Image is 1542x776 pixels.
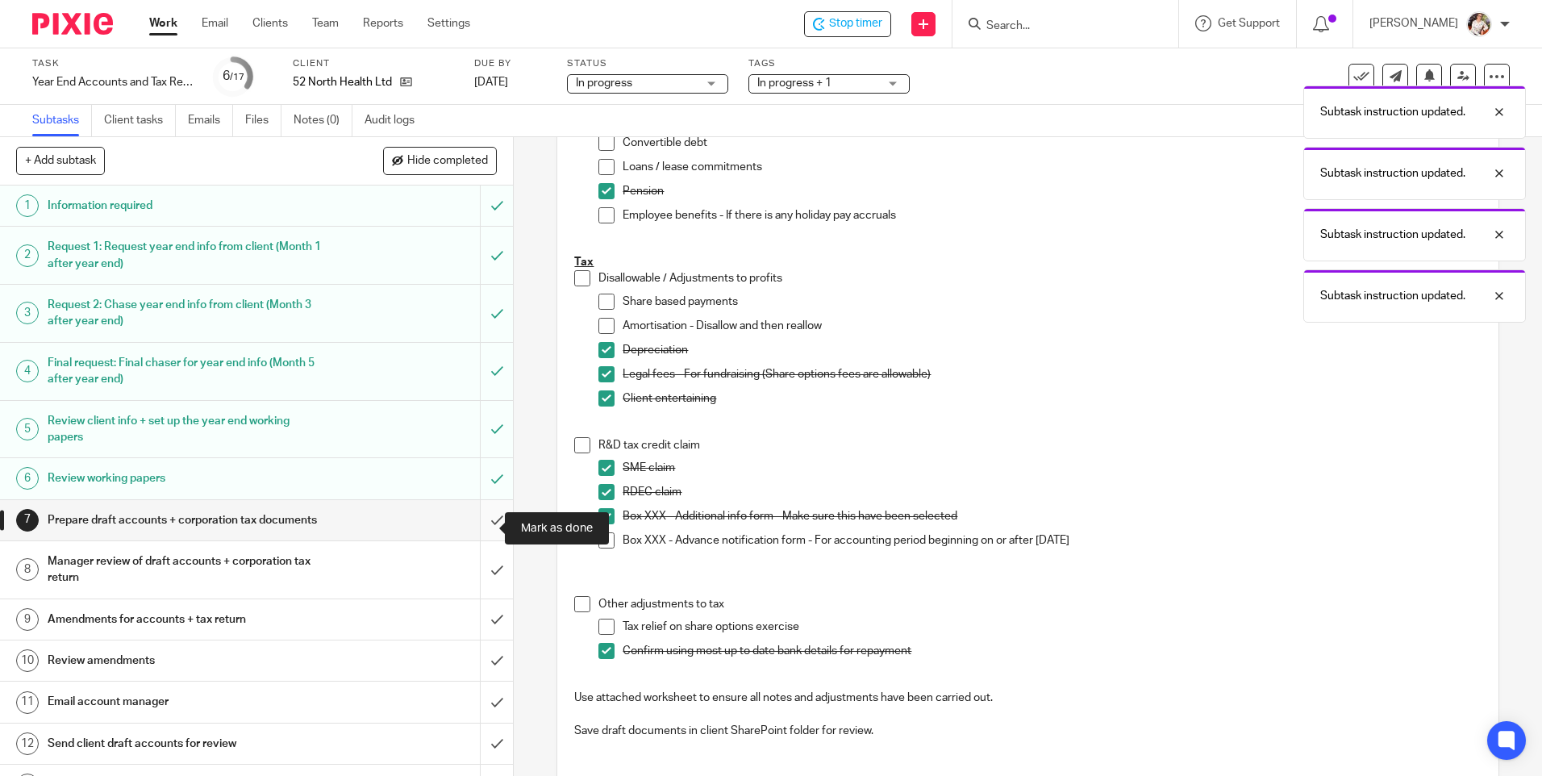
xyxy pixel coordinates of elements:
div: 9 [16,608,39,631]
div: 3 [16,302,39,324]
h1: Request 2: Chase year end info from client (Month 3 after year end) [48,293,325,334]
div: 6 [223,67,244,86]
button: Hide completed [383,147,497,174]
span: [DATE] [474,77,508,88]
p: Subtask instruction updated. [1320,227,1465,243]
a: Client tasks [104,105,176,136]
small: /17 [230,73,244,81]
p: Share based payments [623,294,1481,310]
a: Files [245,105,281,136]
p: Depreciation [623,342,1481,358]
p: Client entertaining [623,390,1481,407]
p: Pension [623,183,1481,199]
a: Reports [363,15,403,31]
label: Client [293,57,454,70]
p: Loans / lease commitments [623,159,1481,175]
div: 11 [16,691,39,714]
h1: Review amendments [48,649,325,673]
h1: Manager review of draft accounts + corporation tax return [48,549,325,590]
a: Notes (0) [294,105,352,136]
a: Team [312,15,339,31]
a: Work [149,15,177,31]
h1: Review client info + set up the year end working papers [48,409,325,450]
p: Subtask instruction updated. [1320,288,1465,304]
p: Save draft documents in client SharePoint folder for review. [574,723,1481,739]
p: SME claim [623,460,1481,476]
span: In progress + 1 [757,77,831,89]
p: 52 North Health Ltd [293,74,392,90]
a: Subtasks [32,105,92,136]
p: Employee benefits - If there is any holiday pay accruals [623,207,1481,223]
p: Legal fees - For fundraising (Share options fees are allowable) [623,366,1481,382]
u: Tax [574,257,594,268]
a: Emails [188,105,233,136]
h1: Prepare draft accounts + corporation tax documents [48,508,325,532]
p: Disallowable / Adjustments to profits [598,270,1481,286]
h1: Request 1: Request year end info from client (Month 1 after year end) [48,235,325,276]
label: Status [567,57,728,70]
h1: Information required [48,194,325,218]
h1: Email account manager [48,690,325,714]
label: Tags [748,57,910,70]
p: Other adjustments to tax [598,596,1481,612]
a: Settings [427,15,470,31]
p: Box XXX - Advance notification form - For accounting period beginning on or after [DATE] [623,532,1481,549]
a: Email [202,15,228,31]
span: Hide completed [407,155,488,168]
div: 52 North Health Ltd - Year End Accounts and Tax Return [804,11,891,37]
p: Subtask instruction updated. [1320,104,1465,120]
h1: Send client draft accounts for review [48,732,325,756]
p: Confirm using most up to date bank details for repayment [623,643,1481,659]
h1: Amendments for accounts + tax return [48,607,325,632]
span: In progress [576,77,632,89]
a: Audit logs [365,105,427,136]
p: R&D tax credit claim [598,437,1481,453]
img: Pixie [32,13,113,35]
label: Task [32,57,194,70]
div: 10 [16,649,39,672]
div: 5 [16,418,39,440]
div: 1 [16,194,39,217]
p: Amortisation - Disallow and then reallow [623,318,1481,334]
p: Convertible debt [623,135,1481,151]
div: 12 [16,732,39,755]
p: Box XXX - Additional info form - Make sure this have been selected [623,508,1481,524]
p: RDEC claim [623,484,1481,500]
p: Tax relief on share options exercise [623,619,1481,635]
label: Due by [474,57,547,70]
p: Subtask instruction updated. [1320,165,1465,181]
p: Use attached worksheet to ensure all notes and adjustments have been carried out. [574,690,1481,706]
h1: Final request: Final chaser for year end info (Month 5 after year end) [48,351,325,392]
img: Kayleigh%20Henson.jpeg [1466,11,1492,37]
div: 8 [16,558,39,581]
div: 4 [16,360,39,382]
div: Year End Accounts and Tax Return [32,74,194,90]
div: 6 [16,467,39,490]
button: + Add subtask [16,147,105,174]
h1: Review working papers [48,466,325,490]
div: 7 [16,509,39,532]
div: 2 [16,244,39,267]
a: Clients [252,15,288,31]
